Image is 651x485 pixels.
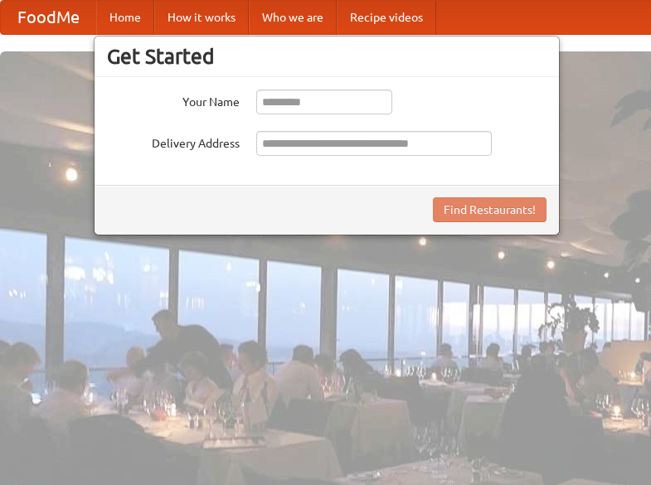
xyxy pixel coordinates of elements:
[107,90,240,110] label: Your Name
[96,1,154,34] a: Home
[107,44,547,69] h3: Get Started
[337,1,436,34] a: Recipe videos
[154,1,249,34] a: How it works
[433,197,547,222] button: Find Restaurants!
[107,131,240,152] label: Delivery Address
[1,1,96,34] a: FoodMe
[249,1,337,34] a: Who we are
